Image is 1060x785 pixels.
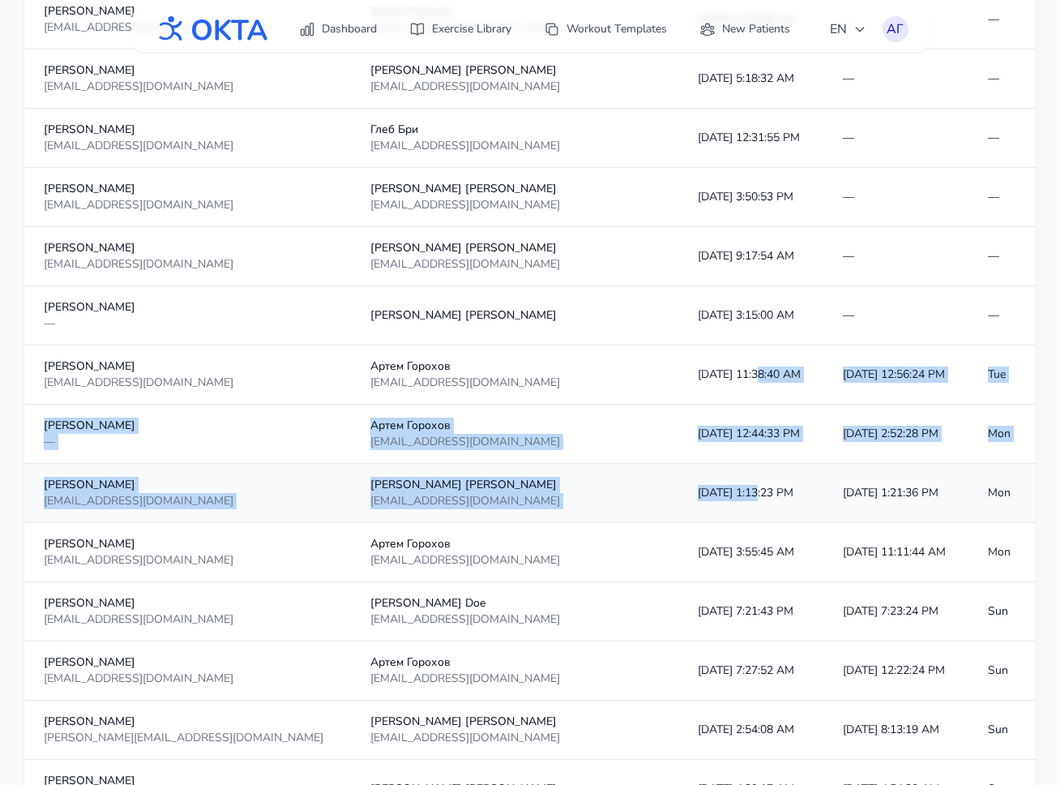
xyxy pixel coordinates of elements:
div: [EMAIL_ADDRESS][DOMAIN_NAME] [370,256,658,272]
td: — [968,49,1036,109]
td: [DATE] 2:54:08 AM [678,701,823,760]
div: [PERSON_NAME] [44,477,331,493]
a: New Patients [690,15,800,44]
div: [PERSON_NAME] [44,3,331,19]
td: [DATE] 12:22:24 PM [823,641,968,701]
div: [EMAIL_ADDRESS][DOMAIN_NAME] [370,375,658,391]
button: EN [820,13,876,45]
div: [EMAIL_ADDRESS][DOMAIN_NAME] [370,493,658,509]
td: [DATE] 7:23:24 PM [823,582,968,641]
div: [PERSON_NAME] [PERSON_NAME] [370,307,658,324]
div: [PERSON_NAME] [44,654,331,671]
td: — [823,49,968,109]
td: [DATE] 12:56:24 PM [823,345,968,405]
div: [PERSON_NAME] [44,122,331,138]
div: [EMAIL_ADDRESS][DOMAIN_NAME] [44,552,331,568]
span: EN [830,19,866,39]
div: [PERSON_NAME] [44,595,331,611]
td: — [968,109,1036,168]
a: Workout Templates [534,15,677,44]
div: [PERSON_NAME] [44,714,331,730]
td: — [823,109,968,168]
button: АГ [883,16,908,42]
div: [PERSON_NAME][EMAIL_ADDRESS][DOMAIN_NAME] [44,730,331,746]
div: Артем Горохов [370,418,658,434]
div: Артем Горохов [370,654,658,671]
div: [PERSON_NAME] [44,536,331,552]
td: Mon [968,523,1036,582]
div: [EMAIL_ADDRESS][DOMAIN_NAME] [370,79,658,95]
td: Sun [968,701,1036,760]
a: Exercise Library [400,15,521,44]
div: [PERSON_NAME] [44,418,331,434]
td: [DATE] 3:15:00 AM [678,286,823,345]
div: — [44,434,331,450]
div: [PERSON_NAME] [PERSON_NAME] [370,62,658,79]
td: [DATE] 3:50:53 PM [678,168,823,227]
td: — [823,227,968,286]
td: [DATE] 12:44:33 PM [678,405,823,464]
div: [EMAIL_ADDRESS][DOMAIN_NAME] [44,138,331,154]
div: [PERSON_NAME] [44,299,331,315]
td: [DATE] 12:31:55 PM [678,109,823,168]
td: — [968,168,1036,227]
td: Sun [968,641,1036,701]
div: [EMAIL_ADDRESS][DOMAIN_NAME] [370,197,658,213]
td: [DATE] 11:38:40 AM [678,345,823,405]
div: [PERSON_NAME] [44,181,331,197]
div: [EMAIL_ADDRESS][DOMAIN_NAME] [44,79,331,95]
div: [PERSON_NAME] [PERSON_NAME] [370,240,658,256]
td: Mon [968,464,1036,523]
td: — [968,227,1036,286]
td: [DATE] 1:13:23 PM [678,464,823,523]
td: [DATE] 3:55:45 AM [678,523,823,582]
div: [EMAIL_ADDRESS][DOMAIN_NAME] [370,434,658,450]
div: Глеб Бри [370,122,658,138]
td: [DATE] 1:21:36 PM [823,464,968,523]
div: [PERSON_NAME] [44,240,331,256]
a: Dashboard [289,15,387,44]
div: [EMAIL_ADDRESS][DOMAIN_NAME] [370,671,658,687]
td: [DATE] 8:13:19 AM [823,701,968,760]
div: [EMAIL_ADDRESS][DOMAIN_NAME] [44,671,331,687]
td: [DATE] 2:52:28 PM [823,405,968,464]
td: [DATE] 11:11:44 AM [823,523,968,582]
div: [EMAIL_ADDRESS][DOMAIN_NAME] [44,197,331,213]
td: [DATE] 7:21:43 PM [678,582,823,641]
div: [EMAIL_ADDRESS][DOMAIN_NAME] [44,611,331,628]
div: [PERSON_NAME] [PERSON_NAME] [370,714,658,730]
div: [PERSON_NAME] Doe [370,595,658,611]
td: [DATE] 9:17:54 AM [678,227,823,286]
div: [EMAIL_ADDRESS][DOMAIN_NAME] [44,375,331,391]
div: [EMAIL_ADDRESS][DOMAIN_NAME] [370,552,658,568]
div: [EMAIL_ADDRESS][DOMAIN_NAME] [370,138,658,154]
td: Mon [968,405,1036,464]
div: Артем Горохов [370,3,658,19]
img: OKTA logo [152,8,269,50]
div: — [44,315,331,332]
td: — [968,286,1036,345]
div: [PERSON_NAME] [44,358,331,375]
div: Артем Горохов [370,536,658,552]
div: [EMAIL_ADDRESS][DOMAIN_NAME] [44,493,331,509]
td: [DATE] 5:18:32 AM [678,49,823,109]
td: — [823,168,968,227]
div: Артем Горохов [370,358,658,375]
div: [EMAIL_ADDRESS][DOMAIN_NAME] [44,256,331,272]
div: [PERSON_NAME] [PERSON_NAME] [370,181,658,197]
td: Sun [968,582,1036,641]
div: [PERSON_NAME] [PERSON_NAME] [370,477,658,493]
td: [DATE] 7:27:52 AM [678,641,823,701]
div: [PERSON_NAME] [44,62,331,79]
td: Tue [968,345,1036,405]
div: [EMAIL_ADDRESS][DOMAIN_NAME] [370,611,658,628]
div: [EMAIL_ADDRESS][DOMAIN_NAME] [370,730,658,746]
td: — [823,286,968,345]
